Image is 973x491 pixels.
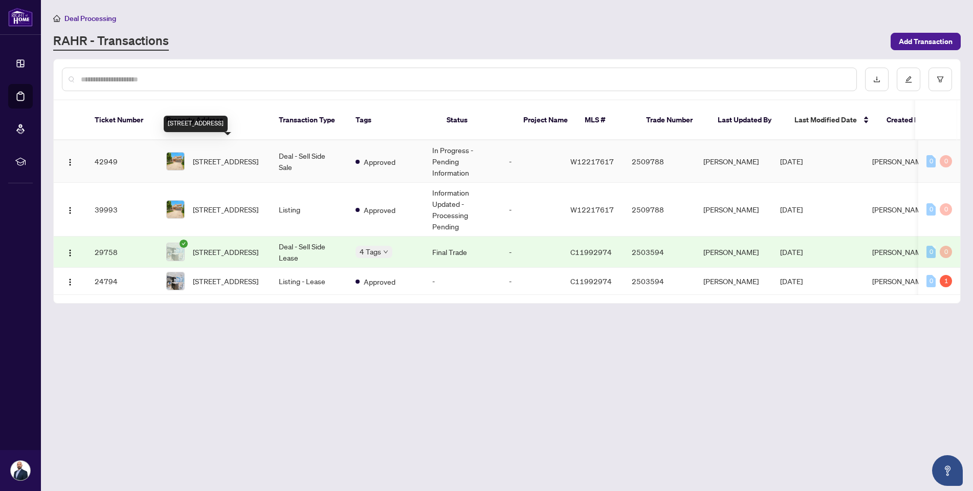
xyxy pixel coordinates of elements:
th: Transaction Type [271,100,347,140]
span: Last Modified Date [794,114,857,125]
th: Project Name [515,100,577,140]
span: W12217617 [570,157,614,166]
div: 0 [940,155,952,167]
td: - [424,268,501,295]
span: W12217617 [570,205,614,214]
td: [PERSON_NAME] [695,268,772,295]
span: C11992974 [570,276,612,286]
span: home [53,15,60,22]
span: down [383,249,388,254]
img: Logo [66,249,74,257]
th: MLS # [577,100,638,140]
img: thumbnail-img [167,272,184,290]
td: [PERSON_NAME] [695,140,772,183]
img: thumbnail-img [167,153,184,170]
td: 29758 [86,237,158,268]
span: [DATE] [780,247,803,257]
button: filter [928,68,952,91]
button: edit [897,68,920,91]
span: 4 Tags [360,246,381,258]
td: Listing - Lease [271,268,347,295]
td: 24794 [86,268,158,295]
td: - [501,183,562,237]
a: RAHR - Transactions [53,32,169,51]
img: Logo [66,206,74,215]
td: [PERSON_NAME] [695,237,772,268]
span: [DATE] [780,205,803,214]
button: Logo [62,153,78,169]
td: [PERSON_NAME] [695,183,772,237]
div: 0 [926,155,936,167]
img: Profile Icon [11,461,30,480]
img: thumbnail-img [167,201,184,218]
td: 2509788 [624,140,695,183]
td: Listing [271,183,347,237]
span: [STREET_ADDRESS] [193,204,258,215]
td: 2503594 [624,237,695,268]
td: Information Updated - Processing Pending [424,183,501,237]
td: 39993 [86,183,158,237]
td: - [501,268,562,295]
span: Add Transaction [899,33,953,50]
td: 2503594 [624,268,695,295]
th: Trade Number [638,100,710,140]
div: 1 [940,275,952,287]
button: Logo [62,201,78,218]
button: download [865,68,889,91]
div: 0 [926,246,936,258]
span: [PERSON_NAME] [872,276,927,286]
span: [PERSON_NAME] [872,247,927,257]
td: Final Trade [424,237,501,268]
span: check-circle [180,240,188,248]
th: Property Address [158,100,271,140]
button: Logo [62,244,78,260]
td: Deal - Sell Side Lease [271,237,347,268]
span: C11992974 [570,247,612,257]
th: Status [438,100,515,140]
td: - [501,237,562,268]
span: [PERSON_NAME] [872,157,927,166]
button: Open asap [932,455,963,486]
span: Deal Processing [64,14,116,23]
th: Tags [347,100,438,140]
span: Approved [364,156,395,167]
div: 0 [940,203,952,216]
img: Logo [66,278,74,286]
div: 0 [926,203,936,216]
span: Approved [364,276,395,287]
th: Created By [878,100,940,140]
span: [STREET_ADDRESS] [193,156,258,167]
td: In Progress - Pending Information [424,140,501,183]
span: Approved [364,204,395,216]
button: Add Transaction [891,33,961,50]
span: [STREET_ADDRESS] [193,275,258,287]
img: thumbnail-img [167,243,184,261]
td: Deal - Sell Side Sale [271,140,347,183]
button: Logo [62,273,78,289]
span: download [873,76,880,83]
td: 42949 [86,140,158,183]
img: Logo [66,158,74,166]
th: Ticket Number [86,100,158,140]
span: edit [905,76,912,83]
span: filter [937,76,944,83]
div: 0 [926,275,936,287]
div: [STREET_ADDRESS] [164,116,228,132]
th: Last Modified Date [786,100,878,140]
td: - [501,140,562,183]
span: [DATE] [780,276,803,286]
span: [STREET_ADDRESS] [193,246,258,258]
img: logo [8,8,33,27]
div: 0 [940,246,952,258]
span: [PERSON_NAME] [872,205,927,214]
td: 2509788 [624,183,695,237]
span: [DATE] [780,157,803,166]
th: Last Updated By [710,100,786,140]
